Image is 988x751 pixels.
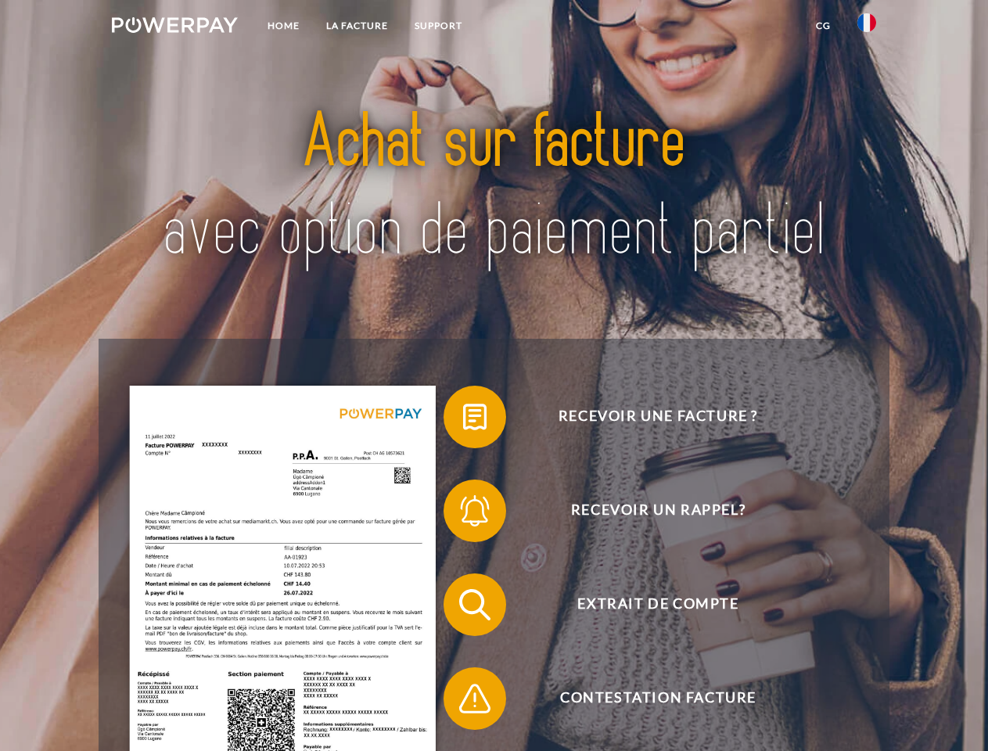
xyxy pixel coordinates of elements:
[254,12,313,40] a: Home
[149,75,839,300] img: title-powerpay_fr.svg
[313,12,401,40] a: LA FACTURE
[401,12,476,40] a: Support
[444,386,850,448] button: Recevoir une facture ?
[455,491,494,530] img: qb_bell.svg
[857,13,876,32] img: fr
[466,667,850,730] span: Contestation Facture
[455,585,494,624] img: qb_search.svg
[455,679,494,718] img: qb_warning.svg
[444,667,850,730] button: Contestation Facture
[444,573,850,636] button: Extrait de compte
[444,480,850,542] button: Recevoir un rappel?
[466,386,850,448] span: Recevoir une facture ?
[466,573,850,636] span: Extrait de compte
[466,480,850,542] span: Recevoir un rappel?
[455,397,494,437] img: qb_bill.svg
[112,17,238,33] img: logo-powerpay-white.svg
[803,12,844,40] a: CG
